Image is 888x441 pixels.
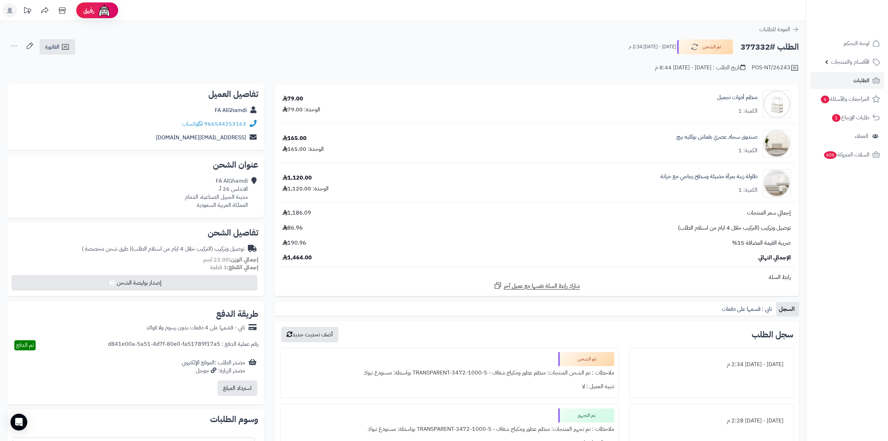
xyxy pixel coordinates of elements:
a: طلبات الإرجاع1 [810,109,884,126]
h3: سجل الطلب [752,330,793,339]
h2: عنوان الشحن [13,161,258,169]
span: 6 [821,96,829,103]
div: الوحدة: 1,120.00 [282,185,329,193]
div: الوحدة: 165.00 [282,145,324,153]
div: ملاحظات : تم الشحن المنتجات: منظم عطور ومكياج شفاف - TRANSPARENT-3472-1000-5 بواسطة: مستودع تبوك [285,366,614,380]
h2: وسوم الطلبات [13,415,258,423]
div: رابط السلة [277,273,796,281]
div: 79.00 [282,95,303,103]
div: تنبيه العميل : لا [285,380,614,393]
span: الإجمالي النهائي [758,254,791,262]
span: شارك رابط السلة نفسها مع عميل آخر [504,282,580,290]
a: طاولة زينة بمرآة مضيئة وسطح زجاجي مع خزانة [660,173,758,181]
span: 190.96 [282,239,306,247]
div: POS-NT/26243 [752,64,799,72]
img: 1754390410-1-90x90.jpg [763,169,790,197]
div: مصدر الزيارة: جوجل [182,367,245,375]
a: 966544253163 [204,120,246,128]
div: تم الشحن [558,352,614,366]
span: تم الدفع [16,341,34,349]
h2: طريقة الدفع [216,310,258,318]
div: رقم عملية الدفع : d841e00a-5a51-4d7f-80e0-fa51789f17a5 [108,340,258,350]
a: واتساب [182,120,203,128]
img: ai-face.png [97,3,111,17]
img: logo-2.png [840,19,881,33]
strong: إجمالي القطع: [227,263,258,272]
span: رفيق [83,6,94,15]
small: [DATE] - [DATE] 2:34 م [629,43,676,50]
a: السلات المتروكة606 [810,146,884,163]
span: 1,464.00 [282,254,312,262]
span: ضريبة القيمة المضافة 15% [732,239,791,247]
span: الفاتورة [45,43,59,51]
h2: تفاصيل الشحن [13,229,258,237]
span: 86.96 [282,224,303,232]
a: FA AlGhamdi [215,106,247,114]
a: لوحة التحكم [810,35,884,52]
div: 165.00 [282,134,307,142]
a: المراجعات والأسئلة6 [810,91,884,107]
span: طلبات الإرجاع [831,113,869,122]
div: مصدر الطلب :الموقع الإلكتروني [182,359,245,375]
button: استرداد المبلغ [217,380,257,396]
div: تابي - قسّمها على 4 دفعات بدون رسوم ولا فوائد [146,324,245,332]
span: الطلبات [853,76,869,85]
div: تاريخ الطلب : [DATE] - [DATE] 8:44 م [655,64,745,72]
div: الكمية: 1 [738,147,758,155]
img: 1729526234-110316010058-90x90.jpg [763,90,790,118]
div: الكمية: 1 [738,107,758,115]
a: السجل [776,302,799,316]
span: السلات المتروكة [823,150,869,160]
a: منظم أدوات تجميل [717,93,758,101]
small: 22.00 كجم [203,255,258,264]
a: شارك رابط السلة نفسها مع عميل آخر [494,281,580,290]
h2: الطلب #377332 [740,40,799,54]
span: توصيل وتركيب (التركيب خلال 4 ايام من استلام الطلب) [678,224,791,232]
span: 606 [824,151,837,159]
button: إصدار بوليصة الشحن [12,275,257,290]
span: العملاء [855,131,868,141]
a: العودة للطلبات [759,25,799,34]
button: أضف تحديث جديد [281,327,338,342]
a: تابي : قسمها على دفعات [719,302,776,316]
div: Open Intercom Messenger [10,414,27,430]
div: 1,120.00 [282,174,312,182]
div: تم التجهيز [558,408,614,422]
span: المراجعات والأسئلة [820,94,869,104]
span: لوحة التحكم [844,38,869,48]
a: صندوق سجاد عصري بقماش بوكليه بيج [676,133,758,141]
div: [DATE] - [DATE] 2:34 م [633,358,789,371]
span: إجمالي سعر المنتجات [747,209,791,217]
a: الطلبات [810,72,884,89]
img: 1753259984-1-90x90.jpg [763,130,790,158]
strong: إجمالي الوزن: [229,255,258,264]
a: العملاء [810,128,884,145]
span: العودة للطلبات [759,25,790,34]
a: تحديثات المنصة [19,3,36,19]
button: تم الشحن [677,40,733,54]
div: ملاحظات : تم تجهيز المنتجات: منظم عطور ومكياج شفاف - TRANSPARENT-3472-1000-5 بواسطة: مستودع تبوك [285,422,614,436]
div: توصيل وتركيب (التركيب خلال 4 ايام من استلام الطلب) [82,245,244,253]
div: [DATE] - [DATE] 2:28 م [633,414,789,428]
span: الأقسام والمنتجات [831,57,869,67]
a: الفاتورة [40,39,75,55]
a: [EMAIL_ADDRESS][DOMAIN_NAME] [156,133,246,142]
span: 1,186.09 [282,209,311,217]
div: الكمية: 1 [738,186,758,194]
div: الوحدة: 79.00 [282,106,320,114]
small: 3 قطعة [210,263,258,272]
h2: تفاصيل العميل [13,90,258,98]
span: ( طرق شحن مخصصة ) [82,245,131,253]
span: 1 [832,114,840,122]
div: FA AlGhamdi الاندلس 26 أ، مدينة الجبيل الصناعية، الدمام المملكة العربية السعودية [185,177,248,209]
